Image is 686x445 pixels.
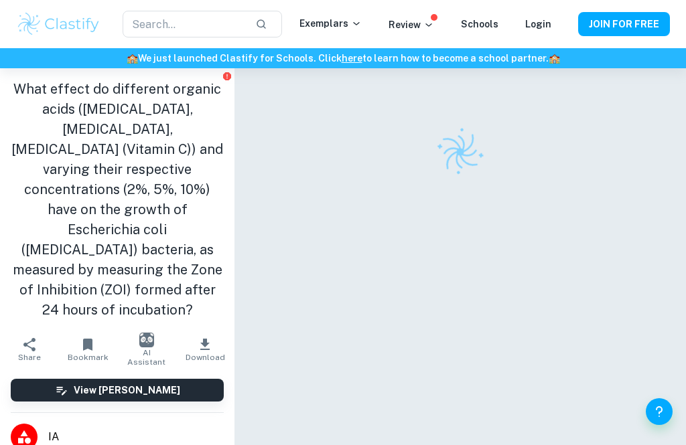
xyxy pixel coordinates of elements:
[16,11,101,37] img: Clastify logo
[11,79,224,320] h1: What effect do different organic acids ([MEDICAL_DATA], [MEDICAL_DATA], [MEDICAL_DATA] (Vitamin C...
[461,19,498,29] a: Schools
[74,383,180,397] h6: View [PERSON_NAME]
[389,17,434,32] p: Review
[123,11,245,37] input: Search...
[176,331,235,368] button: Download
[139,333,154,347] img: AI Assistant
[48,429,224,445] span: IA
[59,331,118,368] button: Bookmark
[646,398,673,425] button: Help and Feedback
[3,51,683,66] h6: We just launched Clastify for Schools. Click to learn how to become a school partner.
[18,353,41,362] span: Share
[11,379,224,402] button: View [PERSON_NAME]
[342,53,362,64] a: here
[549,53,560,64] span: 🏫
[222,71,232,81] button: Report issue
[68,353,109,362] span: Bookmark
[525,19,551,29] a: Login
[427,119,493,185] img: Clastify logo
[299,16,362,31] p: Exemplars
[578,12,670,36] button: JOIN FOR FREE
[117,331,176,368] button: AI Assistant
[127,53,138,64] span: 🏫
[125,348,168,367] span: AI Assistant
[186,353,225,362] span: Download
